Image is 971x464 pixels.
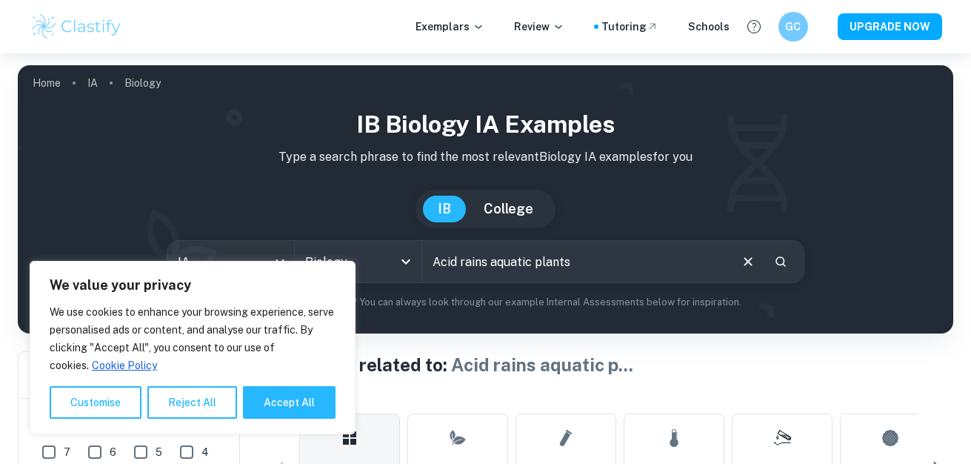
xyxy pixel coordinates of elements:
[264,390,953,408] h6: Topic
[741,14,767,39] button: Help and Feedback
[201,444,209,460] span: 4
[167,241,294,282] div: IA
[30,12,124,42] img: Clastify logo
[838,13,942,40] button: UPGRADE NOW
[30,261,356,434] div: We value your privacy
[422,241,729,282] input: E.g. photosynthesis, coffee and protein, HDI and diabetes...
[124,75,161,91] p: Biology
[784,19,801,35] h6: GC
[110,444,116,460] span: 6
[451,354,633,375] span: Acid rains aquatic p ...
[30,295,941,310] p: Not sure what to search for? You can always look through our example Internal Assessments below f...
[734,248,762,276] button: Clear
[30,107,941,142] h1: IB Biology IA examples
[423,196,466,222] button: IB
[778,12,808,42] button: GC
[18,65,953,334] img: profile cover
[469,196,548,222] button: College
[601,19,658,35] a: Tutoring
[147,386,237,419] button: Reject All
[50,303,336,374] p: We use cookies to enhance your browsing experience, serve personalised ads or content, and analys...
[396,251,416,272] button: Open
[243,386,336,419] button: Accept All
[688,19,730,35] a: Schools
[768,249,793,274] button: Search
[30,148,941,166] p: Type a search phrase to find the most relevant Biology IA examples for you
[264,351,953,378] h1: Biology IAs related to:
[91,359,158,372] a: Cookie Policy
[33,73,61,93] a: Home
[64,444,70,460] span: 7
[50,276,336,294] p: We value your privacy
[156,444,162,460] span: 5
[87,73,98,93] a: IA
[514,19,564,35] p: Review
[50,386,141,419] button: Customise
[416,19,484,35] p: Exemplars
